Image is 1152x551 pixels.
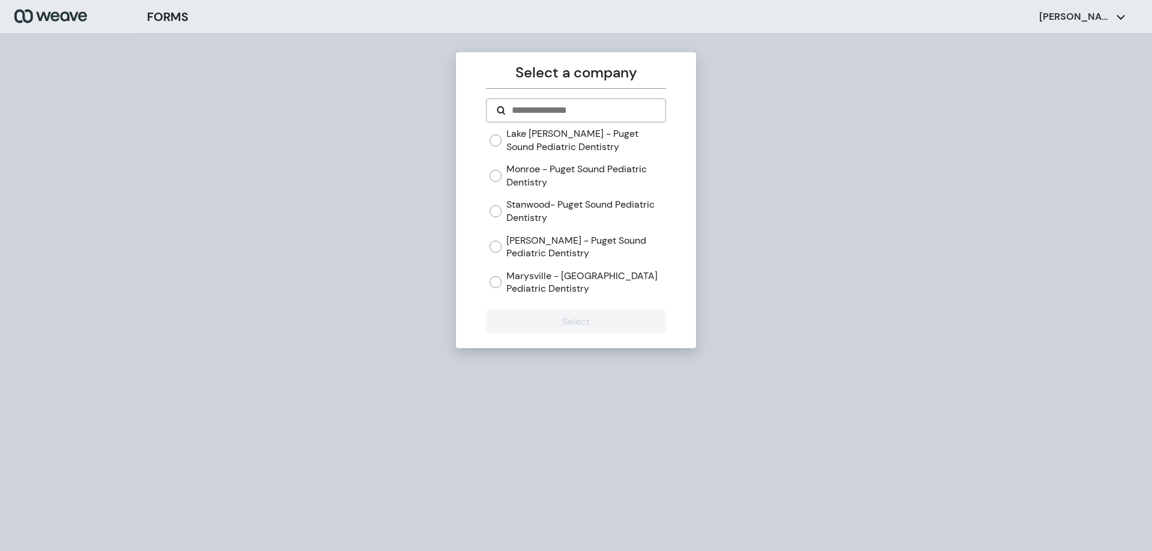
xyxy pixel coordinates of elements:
label: Lake [PERSON_NAME] - Puget Sound Pediatric Dentistry [506,127,665,153]
input: Search [511,103,655,118]
label: Stanwood- Puget Sound Pediatric Dentistry [506,198,665,224]
p: [PERSON_NAME] [1039,10,1111,23]
label: Monroe - Puget Sound Pediatric Dentistry [506,163,665,188]
p: Select a company [486,62,665,83]
label: [PERSON_NAME] - Puget Sound Pediatric Dentistry [506,234,665,260]
button: Select [486,310,665,334]
h3: FORMS [147,8,188,26]
label: Marysville - [GEOGRAPHIC_DATA] Pediatric Dentistry [506,269,665,295]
